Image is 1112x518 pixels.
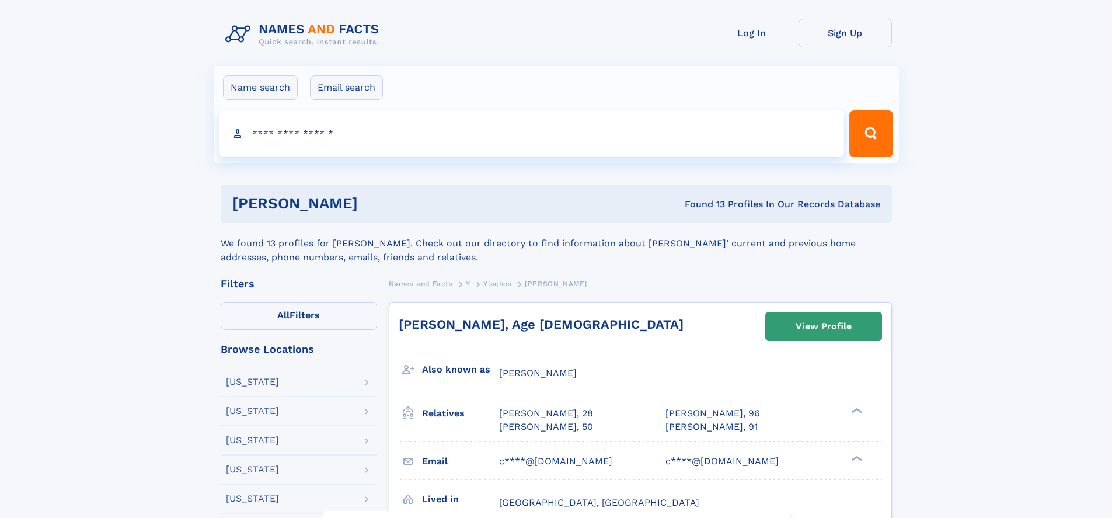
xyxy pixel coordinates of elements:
[219,110,845,157] input: search input
[665,407,760,420] a: [PERSON_NAME], 96
[499,497,699,508] span: [GEOGRAPHIC_DATA], [GEOGRAPHIC_DATA]
[849,407,863,415] div: ❯
[226,494,279,503] div: [US_STATE]
[221,19,389,50] img: Logo Names and Facts
[422,451,499,471] h3: Email
[226,406,279,416] div: [US_STATE]
[221,344,377,354] div: Browse Locations
[796,313,852,340] div: View Profile
[221,223,892,265] div: We found 13 profiles for [PERSON_NAME]. Check out our directory to find information about [PERSON...
[226,377,279,387] div: [US_STATE]
[799,19,892,47] a: Sign Up
[226,465,279,474] div: [US_STATE]
[221,279,377,289] div: Filters
[221,302,377,330] label: Filters
[226,436,279,445] div: [US_STATE]
[483,280,511,288] span: Yiachos
[499,420,593,433] a: [PERSON_NAME], 50
[223,75,298,100] label: Name search
[399,317,684,332] a: [PERSON_NAME], Age [DEMOGRAPHIC_DATA]
[849,110,893,157] button: Search Button
[525,280,587,288] span: [PERSON_NAME]
[705,19,799,47] a: Log In
[499,367,577,378] span: [PERSON_NAME]
[466,276,470,291] a: Y
[422,404,499,423] h3: Relatives
[389,276,453,291] a: Names and Facts
[422,360,499,380] h3: Also known as
[499,407,593,420] a: [PERSON_NAME], 28
[766,312,881,340] a: View Profile
[665,420,758,433] a: [PERSON_NAME], 91
[422,489,499,509] h3: Lived in
[310,75,383,100] label: Email search
[277,310,290,321] span: All
[466,280,470,288] span: Y
[521,198,880,211] div: Found 13 Profiles In Our Records Database
[849,454,863,462] div: ❯
[483,276,511,291] a: Yiachos
[232,196,521,211] h1: [PERSON_NAME]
